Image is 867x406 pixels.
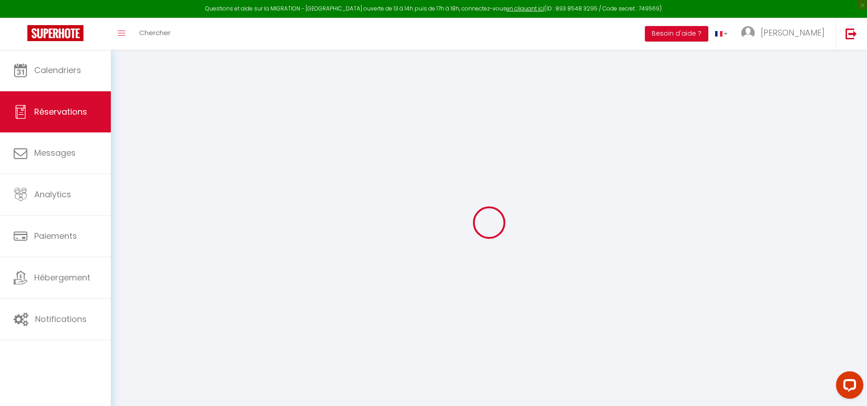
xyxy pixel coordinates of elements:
span: Calendriers [34,64,81,76]
a: en cliquant ici [506,5,544,12]
img: ... [741,26,755,40]
span: Paiements [34,230,77,242]
span: [PERSON_NAME] [761,27,825,38]
iframe: LiveChat chat widget [829,368,867,406]
span: Hébergement [34,272,90,283]
span: Chercher [139,28,171,37]
a: Chercher [132,18,177,50]
button: Besoin d'aide ? [645,26,708,42]
span: Messages [34,147,76,158]
img: Super Booking [27,25,83,41]
span: Notifications [35,313,87,325]
a: ... [PERSON_NAME] [734,18,836,50]
span: Analytics [34,189,71,200]
span: Réservations [34,106,87,117]
img: logout [846,28,857,39]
